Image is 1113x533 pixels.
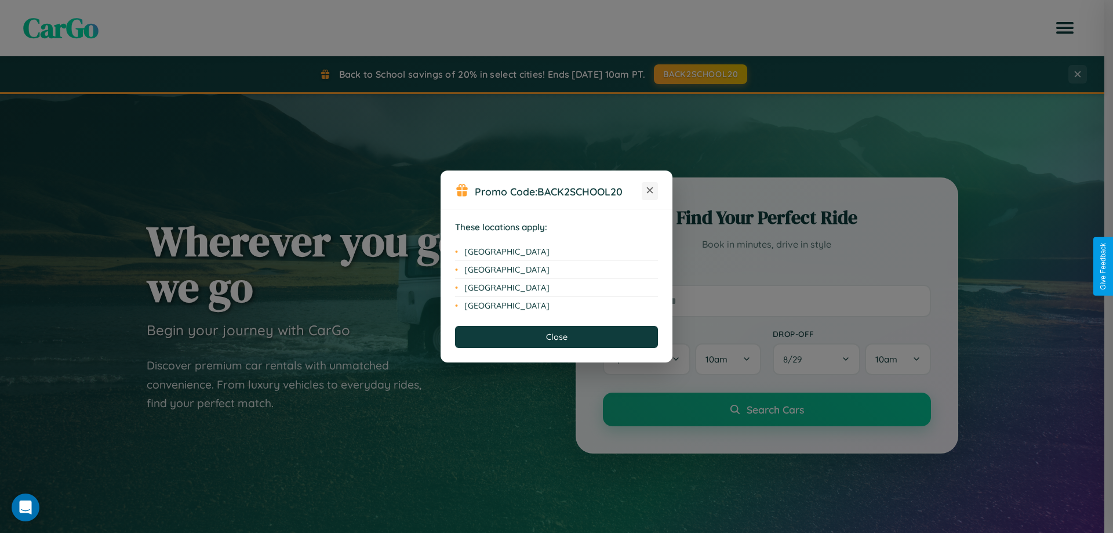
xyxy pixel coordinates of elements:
[537,185,623,198] b: BACK2SCHOOL20
[455,326,658,348] button: Close
[475,185,642,198] h3: Promo Code:
[1099,243,1107,290] div: Give Feedback
[455,297,658,314] li: [GEOGRAPHIC_DATA]
[455,222,547,233] strong: These locations apply:
[455,261,658,279] li: [GEOGRAPHIC_DATA]
[455,243,658,261] li: [GEOGRAPHIC_DATA]
[455,279,658,297] li: [GEOGRAPHIC_DATA]
[12,494,39,521] div: Open Intercom Messenger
